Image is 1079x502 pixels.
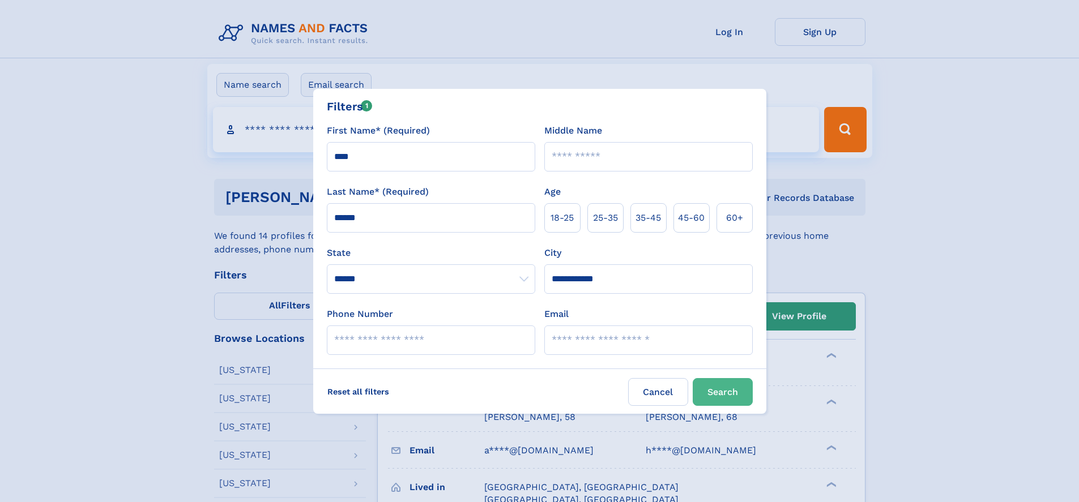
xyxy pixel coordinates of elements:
[726,211,743,225] span: 60+
[544,185,561,199] label: Age
[636,211,661,225] span: 35‑45
[678,211,705,225] span: 45‑60
[544,246,561,260] label: City
[593,211,618,225] span: 25‑35
[327,98,373,115] div: Filters
[628,378,688,406] label: Cancel
[327,246,535,260] label: State
[693,378,753,406] button: Search
[327,185,429,199] label: Last Name* (Required)
[327,124,430,138] label: First Name* (Required)
[551,211,574,225] span: 18‑25
[327,307,393,321] label: Phone Number
[544,124,602,138] label: Middle Name
[320,378,396,405] label: Reset all filters
[544,307,569,321] label: Email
